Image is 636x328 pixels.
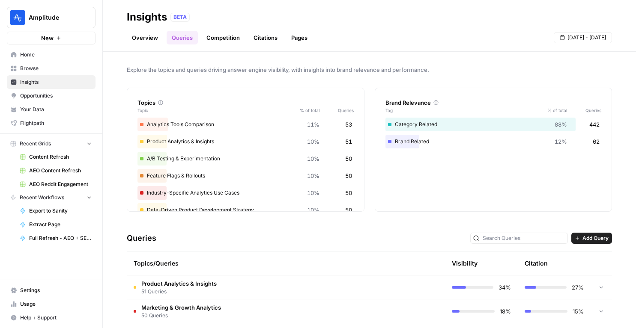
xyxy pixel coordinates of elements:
a: Browse [7,62,96,75]
a: Citations [248,31,283,44]
span: Content Refresh [29,153,92,161]
span: 62 [593,137,600,146]
div: Analytics Tools Comparison [137,118,354,131]
span: Insights [20,78,92,86]
span: 50 [345,206,352,214]
button: Workspace: Amplitude [7,7,96,28]
a: Your Data [7,103,96,116]
span: 50 [345,154,352,163]
div: Insights [127,10,167,24]
span: Your Data [20,106,92,113]
span: Home [20,51,92,59]
button: Recent Workflows [7,191,96,204]
span: 88% [555,120,567,129]
span: 53 [345,120,352,129]
button: New [7,32,96,44]
a: Pages [286,31,313,44]
span: Help + Support [20,314,92,322]
button: Help + Support [7,311,96,325]
span: Marketing & Growth Analytics [141,303,221,312]
span: Add Query [582,234,609,242]
div: Data-Driven Product Development Strategy [137,203,354,217]
a: Competition [201,31,245,44]
span: [DATE] - [DATE] [567,34,606,41]
span: Flightpath [20,119,92,127]
a: Extract Page [16,218,96,231]
a: Settings [7,284,96,297]
span: Usage [20,300,92,308]
span: Amplitude [29,13,81,22]
span: 27% [572,283,584,292]
div: Product Analytics & Insights [137,135,354,148]
span: 50 Queries [141,312,221,319]
div: Visibility [452,259,478,268]
div: A/B Testing & Experimentation [137,152,354,165]
span: 10% [307,137,319,146]
span: Recent Grids [20,140,51,148]
button: Add Query [571,233,612,244]
a: Content Refresh [16,150,96,164]
a: Home [7,48,96,62]
button: Recent Grids [7,137,96,150]
span: AEO Content Refresh [29,167,92,174]
span: Queries [567,107,601,114]
a: Flightpath [7,116,96,130]
a: Full Refresh - AEO + SERP Briefs - EXPLORE [16,231,96,245]
span: Opportunities [20,92,92,100]
span: 15% [573,307,584,316]
div: Brand Related [385,135,602,148]
span: 10% [307,206,319,214]
a: Opportunities [7,89,96,103]
span: Full Refresh - AEO + SERP Briefs - EXPLORE [29,234,92,242]
span: Product Analytics & Insights [141,279,217,288]
span: 50 [345,171,352,180]
a: Queries [167,31,198,44]
span: 12% [555,137,567,146]
span: New [41,34,54,42]
div: Topics/Queries [134,251,365,275]
span: Extract Page [29,221,92,228]
span: Explore the topics and queries driving answer engine visibility, with insights into brand relevan... [127,65,612,74]
div: Topics [137,98,354,107]
span: Topic [137,107,294,114]
img: Amplitude Logo [10,10,25,25]
span: % of total [541,107,567,114]
span: 11% [307,120,319,129]
div: Feature Flags & Rollouts [137,169,354,183]
span: 50 [345,189,352,197]
span: AEO Reddit Engagement [29,180,92,188]
a: Usage [7,297,96,311]
span: Tag [385,107,542,114]
span: 10% [307,171,319,180]
span: 51 Queries [141,288,217,295]
span: % of total [294,107,319,114]
span: Export to Sanity [29,207,92,215]
span: Settings [20,287,92,294]
h3: Queries [127,232,156,244]
span: 51 [345,137,352,146]
input: Search Queries [483,234,565,242]
div: Brand Relevance [385,98,602,107]
a: Overview [127,31,163,44]
div: BETA [170,13,190,21]
span: 442 [589,120,600,129]
span: Browse [20,65,92,72]
span: 10% [307,189,319,197]
span: Queries [319,107,354,114]
button: [DATE] - [DATE] [554,32,612,43]
a: AEO Content Refresh [16,164,96,177]
a: Insights [7,75,96,89]
a: AEO Reddit Engagement [16,177,96,191]
div: Industry-Specific Analytics Use Cases [137,186,354,200]
span: 18% [500,307,511,316]
div: Category Related [385,118,602,131]
span: 34% [499,283,511,292]
span: 10% [307,154,319,163]
div: Citation [525,251,548,275]
span: Recent Workflows [20,194,64,201]
a: Export to Sanity [16,204,96,218]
